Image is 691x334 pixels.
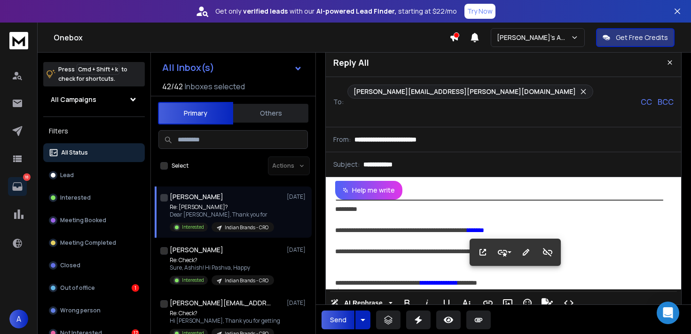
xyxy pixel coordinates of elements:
[60,284,95,292] p: Out of office
[329,294,394,312] button: AI Rephrase
[497,33,571,42] p: [PERSON_NAME]'s Agency
[61,149,88,156] p: All Status
[162,63,214,72] h1: All Inbox(s)
[60,307,101,314] p: Wrong person
[438,294,455,312] button: Underline (⌘U)
[333,97,344,107] p: To:
[43,166,145,185] button: Lead
[243,7,288,16] strong: verified leads
[657,302,679,324] div: Open Intercom Messenger
[464,4,495,19] button: Try Now
[233,103,308,124] button: Others
[170,317,280,325] p: Hi [PERSON_NAME], Thank you for getting
[170,264,274,272] p: Sure, Ashish! Hi Pashva, Happy
[495,243,513,262] button: Style
[335,181,402,200] button: Help me write
[60,239,116,247] p: Meeting Completed
[60,171,74,179] p: Lead
[322,311,354,329] button: Send
[60,217,106,224] p: Meeting Booked
[43,124,145,138] h3: Filters
[170,211,274,218] p: Dear [PERSON_NAME], Thank you for
[225,277,268,284] p: Indian Brands - CRO
[162,81,183,92] span: 42 / 42
[182,277,204,284] p: Interested
[316,7,396,16] strong: AI-powered Lead Finder,
[60,262,80,269] p: Closed
[596,28,675,47] button: Get Free Credits
[225,224,268,231] p: Indian Brands - CRO
[342,299,385,307] span: AI Rephrase
[418,294,436,312] button: Italic (⌘I)
[467,7,493,16] p: Try Now
[170,192,223,202] h1: [PERSON_NAME]
[9,310,28,328] button: A
[287,246,308,254] p: [DATE]
[287,193,308,201] p: [DATE]
[353,87,576,96] p: [PERSON_NAME][EMAIL_ADDRESS][PERSON_NAME][DOMAIN_NAME]
[51,95,96,104] h1: All Campaigns
[398,294,416,312] button: Bold (⌘B)
[538,294,556,312] button: Signature
[215,7,457,16] p: Get only with our starting at $22/mo
[185,81,245,92] h3: Inboxes selected
[43,301,145,320] button: Wrong person
[641,96,652,108] p: CC
[333,160,360,169] p: Subject:
[43,211,145,230] button: Meeting Booked
[457,294,475,312] button: More Text
[43,279,145,297] button: Out of office1
[23,173,31,181] p: 18
[333,56,369,69] p: Reply All
[658,96,674,108] p: BCC
[182,224,204,231] p: Interested
[287,299,308,307] p: [DATE]
[170,310,280,317] p: Re: Check?
[77,64,119,75] span: Cmd + Shift + k
[155,58,310,77] button: All Inbox(s)
[616,33,668,42] p: Get Free Credits
[9,32,28,49] img: logo
[170,203,274,211] p: Re: [PERSON_NAME]?
[60,194,91,202] p: Interested
[43,256,145,275] button: Closed
[54,32,449,43] h1: Onebox
[43,143,145,162] button: All Status
[333,135,351,144] p: From:
[172,162,188,170] label: Select
[43,188,145,207] button: Interested
[158,102,233,124] button: Primary
[132,284,139,292] div: 1
[560,294,578,312] button: Code View
[43,233,145,252] button: Meeting Completed
[170,256,274,264] p: Re: Check?
[8,177,27,196] a: 18
[43,90,145,109] button: All Campaigns
[58,65,127,84] p: Press to check for shortcuts.
[170,298,273,308] h1: [PERSON_NAME][EMAIL_ADDRESS][DOMAIN_NAME] +1
[170,245,223,255] h1: [PERSON_NAME]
